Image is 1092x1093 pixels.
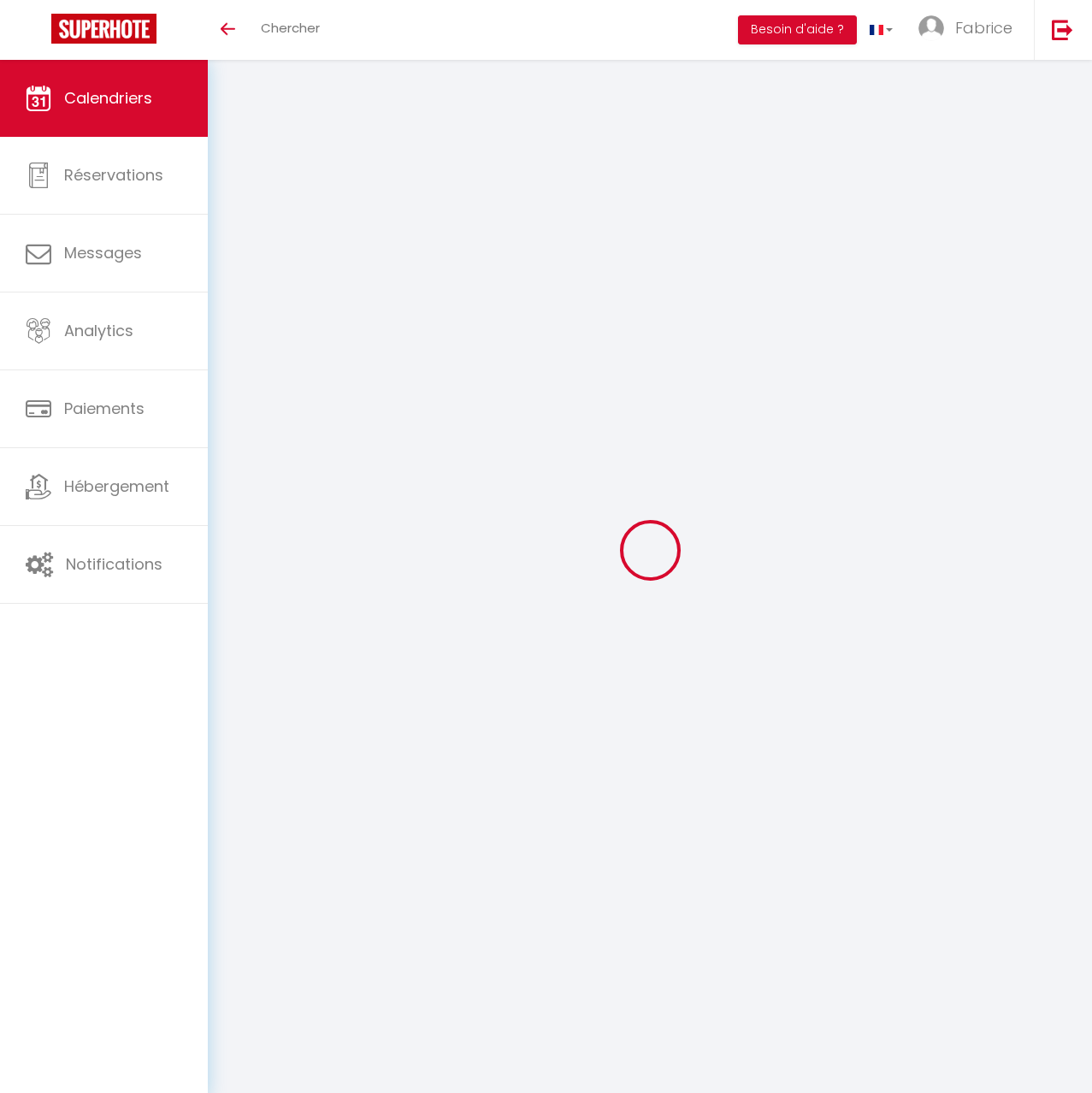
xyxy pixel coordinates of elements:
[64,398,145,419] span: Paiements
[64,242,142,263] span: Messages
[64,164,163,186] span: Réservations
[64,476,169,497] span: Hébergement
[64,87,152,109] span: Calendriers
[955,17,1012,38] span: Fabrice
[1052,19,1073,40] img: logout
[738,15,857,44] button: Besoin d'aide ?
[51,14,156,44] img: Super Booking
[66,553,162,575] span: Notifications
[261,19,320,37] span: Chercher
[918,15,944,41] img: ...
[64,320,133,341] span: Analytics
